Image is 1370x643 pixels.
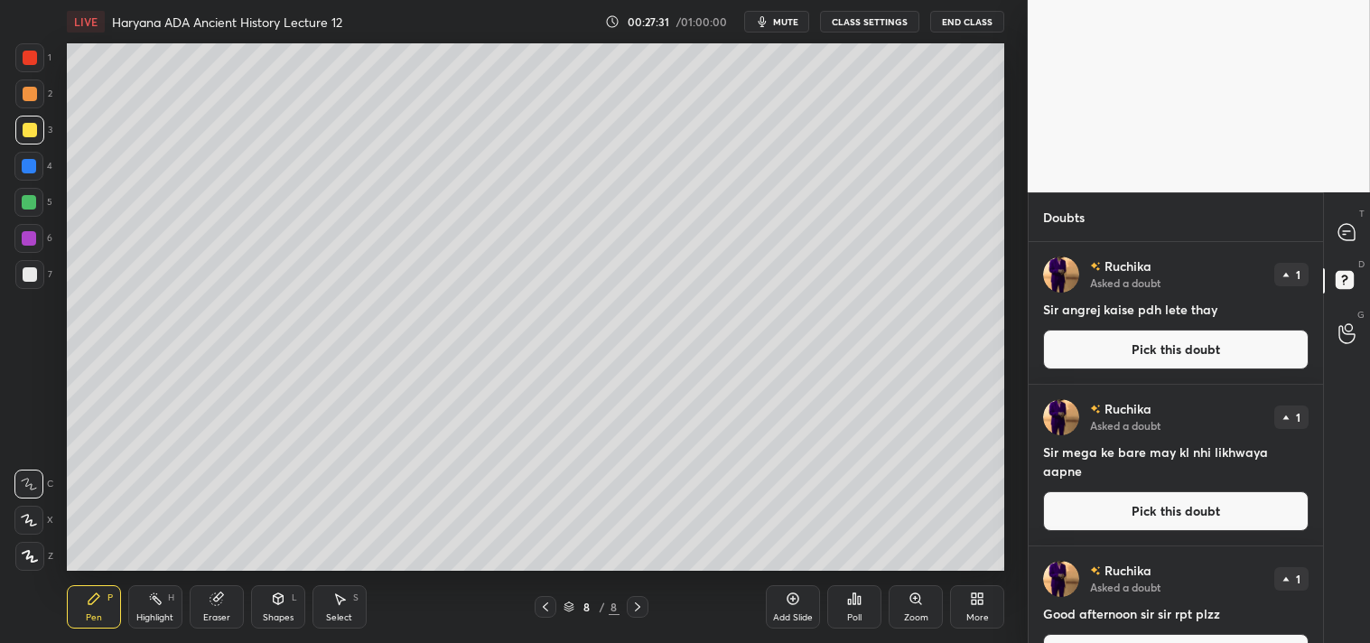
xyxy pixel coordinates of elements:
button: CLASS SETTINGS [820,11,919,33]
div: 2 [15,79,52,108]
div: Poll [847,613,862,622]
p: Ruchika [1104,402,1151,416]
div: Pen [86,613,102,622]
p: Ruchika [1104,564,1151,578]
h4: Good afternoon sir sir rpt plzz [1043,604,1309,623]
div: 8 [609,599,620,615]
img: d68b137f1d4e44cb99ff830dbad3421d.jpg [1043,256,1079,293]
div: Shapes [263,613,294,622]
div: X [14,506,53,535]
img: d68b137f1d4e44cb99ff830dbad3421d.jpg [1043,399,1079,435]
span: mute [773,15,798,28]
button: mute [744,11,809,33]
p: 1 [1296,412,1300,423]
div: P [107,593,113,602]
h4: Sir angrej kaise pdh lete thay [1043,300,1309,319]
div: 1 [15,43,51,72]
p: G [1357,308,1365,321]
p: D [1358,257,1365,271]
div: Z [15,542,53,571]
div: 4 [14,152,52,181]
img: no-rating-badge.077c3623.svg [1090,566,1101,576]
img: no-rating-badge.077c3623.svg [1090,262,1101,272]
div: Select [326,613,352,622]
div: H [168,593,174,602]
h4: Sir mega ke bare may kl nhi likhwaya aapne [1043,443,1309,480]
p: Asked a doubt [1090,418,1160,433]
div: C [14,470,53,499]
p: T [1359,207,1365,220]
div: L [292,593,297,602]
div: 6 [14,224,52,253]
button: Pick this doubt [1043,491,1309,531]
div: S [353,593,359,602]
h4: Haryana ADA Ancient History Lecture 12 [112,14,342,31]
button: Pick this doubt [1043,330,1309,369]
div: LIVE [67,11,105,33]
p: 1 [1296,269,1300,280]
div: 3 [15,116,52,144]
div: 5 [14,188,52,217]
p: Asked a doubt [1090,275,1160,290]
p: Doubts [1029,193,1099,241]
div: More [966,613,989,622]
img: d68b137f1d4e44cb99ff830dbad3421d.jpg [1043,561,1079,597]
div: Zoom [904,613,928,622]
div: grid [1029,242,1323,643]
img: no-rating-badge.077c3623.svg [1090,405,1101,415]
button: End Class [930,11,1004,33]
div: Highlight [136,613,173,622]
div: Eraser [203,613,230,622]
div: Add Slide [773,613,813,622]
div: 8 [578,601,596,612]
div: / [600,601,605,612]
div: 7 [15,260,52,289]
p: Ruchika [1104,259,1151,274]
p: 1 [1296,573,1300,584]
p: Asked a doubt [1090,580,1160,594]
